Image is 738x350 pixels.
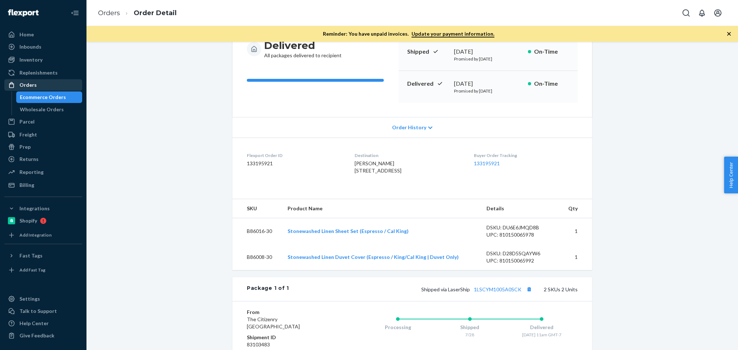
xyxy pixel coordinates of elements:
[19,156,39,163] div: Returns
[19,217,37,224] div: Shopify
[4,153,82,165] a: Returns
[98,9,120,17] a: Orders
[392,124,426,131] span: Order History
[486,231,554,238] div: UPC: 810150065978
[232,244,282,270] td: B86008-30
[4,79,82,91] a: Orders
[19,332,54,339] div: Give Feedback
[19,232,52,238] div: Add Integration
[4,54,82,66] a: Inventory
[247,316,300,329] span: The Citizenry [GEOGRAPHIC_DATA]
[560,218,592,244] td: 1
[19,56,43,63] div: Inventory
[454,80,522,88] div: [DATE]
[288,254,459,260] a: Stonewashed Linen Duvet Cover (Espresso / King/Cal King | Duvet Only)
[19,181,34,189] div: Billing
[19,118,35,125] div: Parcel
[434,332,506,338] div: 7/28
[4,250,82,261] button: Fast Tags
[19,43,41,50] div: Inbounds
[534,80,569,88] p: On-Time
[421,286,534,292] span: Shipped via LaserShip
[4,215,82,226] a: Shopify
[4,129,82,140] a: Freight
[19,169,44,176] div: Reporting
[486,250,554,257] div: DSKU: D28D5SQAYW6
[4,330,82,341] button: Give Feedback
[19,31,34,38] div: Home
[481,199,560,218] th: Details
[16,91,83,103] a: Ecommerce Orders
[4,67,82,78] a: Replenishments
[524,284,534,294] button: Copy tracking number
[19,267,45,273] div: Add Fast Tag
[20,94,66,101] div: Ecommerce Orders
[247,152,343,158] dt: Flexport Order ID
[19,320,49,327] div: Help Center
[19,205,50,212] div: Integrations
[20,106,64,113] div: Wholesale Orders
[486,257,554,264] div: UPC: 810150065992
[247,284,289,294] div: Package 1 of 1
[232,218,282,244] td: B86016-30
[247,160,343,167] dd: 133195921
[560,199,592,218] th: Qty
[407,80,448,88] p: Delivered
[4,166,82,178] a: Reporting
[355,160,401,174] span: [PERSON_NAME] [STREET_ADDRESS]
[506,324,578,331] div: Delivered
[4,203,82,214] button: Integrations
[264,39,342,59] div: All packages delivered to recipient
[4,229,82,241] a: Add Integration
[560,244,592,270] td: 1
[19,308,57,315] div: Talk to Support
[434,324,506,331] div: Shipped
[19,252,43,259] div: Fast Tags
[474,152,578,158] dt: Buyer Order Tracking
[8,9,39,17] img: Flexport logo
[247,341,333,348] dd: 83103483
[19,131,37,138] div: Freight
[323,30,494,37] p: Reminder: You have unpaid invoices.
[232,199,282,218] th: SKU
[724,157,738,193] button: Help Center
[412,31,494,37] a: Update your payment information.
[4,179,82,191] a: Billing
[474,160,500,166] a: 133195921
[247,309,333,316] dt: From
[288,228,409,234] a: Stonewashed Linen Sheet Set (Espresso / Cal King)
[19,81,37,89] div: Orders
[711,6,725,20] button: Open account menu
[695,6,709,20] button: Open notifications
[355,152,462,158] dt: Destination
[506,332,578,338] div: [DATE] 11am GMT-7
[454,88,522,94] p: Promised by [DATE]
[4,293,82,305] a: Settings
[407,48,448,56] p: Shipped
[289,284,578,294] div: 2 SKUs 2 Units
[486,224,554,231] div: DSKU: DU6E6JMQD8B
[4,29,82,40] a: Home
[19,295,40,302] div: Settings
[454,56,522,62] p: Promised by [DATE]
[282,199,481,218] th: Product Name
[19,69,58,76] div: Replenishments
[92,3,182,24] ol: breadcrumbs
[19,143,31,151] div: Prep
[679,6,693,20] button: Open Search Box
[534,48,569,56] p: On-Time
[474,286,521,292] a: 1LSCYM1005A0SCK
[247,334,333,341] dt: Shipment ID
[264,39,342,52] h3: Delivered
[16,104,83,115] a: Wholesale Orders
[4,141,82,153] a: Prep
[4,264,82,276] a: Add Fast Tag
[4,318,82,329] a: Help Center
[68,6,82,20] button: Close Navigation
[362,324,434,331] div: Processing
[454,48,522,56] div: [DATE]
[134,9,177,17] a: Order Detail
[4,41,82,53] a: Inbounds
[4,116,82,127] a: Parcel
